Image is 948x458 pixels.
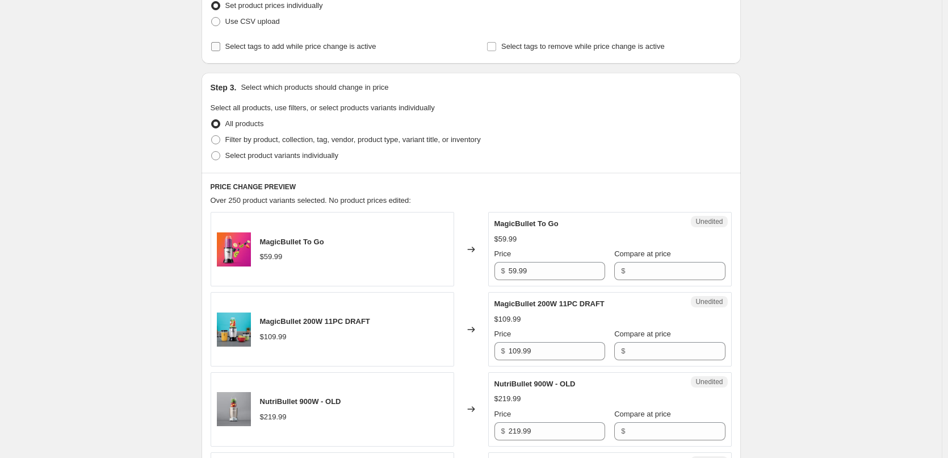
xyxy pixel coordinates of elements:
[494,410,511,418] span: Price
[494,219,559,228] span: MagicBullet To Go
[614,249,671,258] span: Compare at price
[614,410,671,418] span: Compare at price
[260,397,341,406] span: NutriBullet 900W - OLD
[225,42,376,51] span: Select tags to add while price change is active
[695,217,723,226] span: Unedited
[494,330,511,338] span: Price
[501,347,505,355] span: $
[260,411,287,423] div: $219.99
[217,232,251,267] img: mb_blender_hero_no-swirl_1440x1350_fdd13181-7de0-419f-aca8-2165e4c966ff_80x.jpg
[225,151,338,160] span: Select product variants individually
[621,347,625,355] span: $
[211,196,411,205] span: Over 250 product variants selected. No product prices edited:
[621,427,625,435] span: $
[241,82,388,93] p: Select which products should change in price
[211,103,435,112] span: Select all products, use filters, or select products variants individually
[494,299,605,308] span: MagicBullet 200W 11PC DRAFT
[260,317,370,326] span: MagicBullet 200W 11PC DRAFT
[260,238,324,246] span: MagicBullet To Go
[494,314,521,325] div: $109.99
[501,427,505,435] span: $
[217,392,251,426] img: Nutribullet_900W_80x.jpg
[225,1,323,10] span: Set product prices individually
[494,393,521,405] div: $219.99
[217,313,251,347] img: MB_web_Original_Hero_1200x1200_4c200857-2f0c-41aa-ac92-1e6d194c922c_80x.jpg
[614,330,671,338] span: Compare at price
[494,380,576,388] span: NutriBullet 900W - OLD
[494,249,511,258] span: Price
[621,267,625,275] span: $
[494,234,517,245] div: $59.99
[501,267,505,275] span: $
[225,17,280,26] span: Use CSV upload
[260,331,287,343] div: $109.99
[211,82,237,93] h2: Step 3.
[260,251,283,263] div: $59.99
[695,297,723,306] span: Unedited
[225,135,481,144] span: Filter by product, collection, tag, vendor, product type, variant title, or inventory
[211,182,732,191] h6: PRICE CHANGE PREVIEW
[695,377,723,386] span: Unedited
[501,42,665,51] span: Select tags to remove while price change is active
[225,119,264,128] span: All products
